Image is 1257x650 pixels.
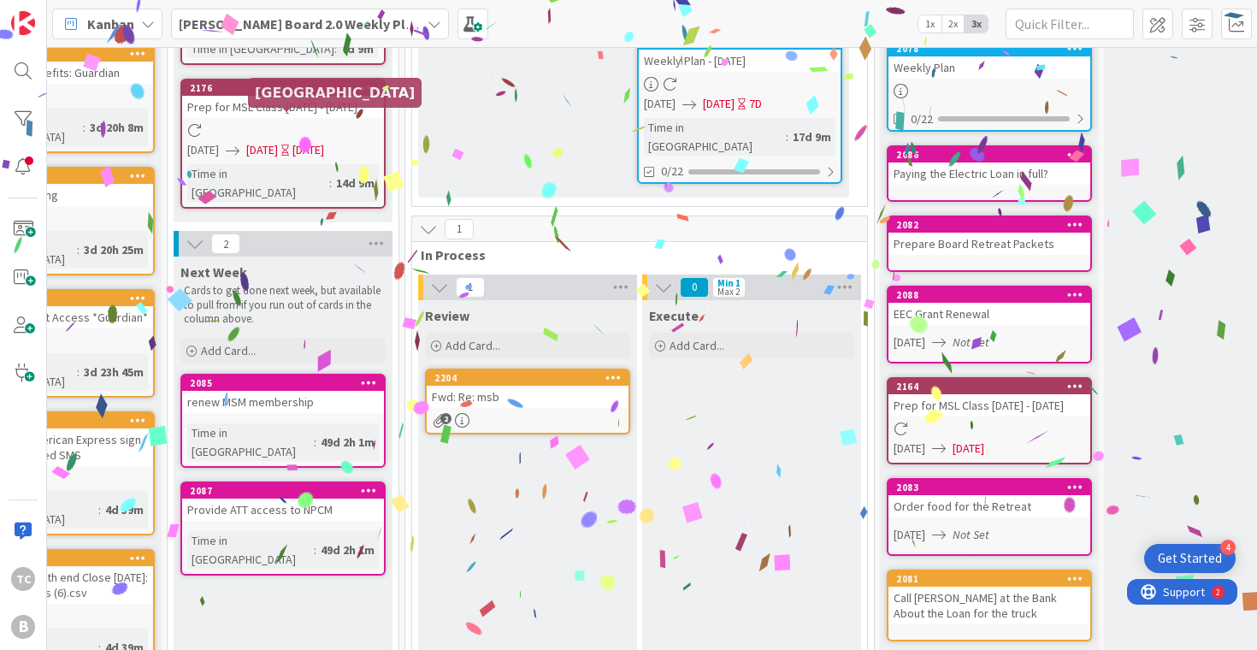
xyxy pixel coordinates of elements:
[887,39,1092,132] a: 2078Weekly Plan0/22
[941,15,965,32] span: 2x
[425,307,469,324] span: Review
[80,363,148,381] div: 3d 23h 45m
[888,379,1090,394] div: 2164
[888,379,1090,417] div: 2164Prep for MSL Class [DATE] - [DATE]
[180,263,247,281] span: Next Week
[98,500,101,519] span: :
[888,217,1090,255] div: 2082Prepare Board Retreat Packets
[255,85,415,101] h5: [GEOGRAPHIC_DATA]
[425,369,630,434] a: 2204Fwd: Re: msb
[11,615,35,639] div: B
[637,32,842,184] a: 2173Weekly Plan - [DATE][DATE][DATE]7DTime in [GEOGRAPHIC_DATA]:17d 9m0/22
[896,482,1090,493] div: 2083
[888,587,1090,624] div: Call [PERSON_NAME] at the Bank About the Loan for the truck
[182,96,384,118] div: Prep for MSL Class [DATE] - [DATE]
[180,482,386,576] a: 2087Provide ATT access to NPCMTime in [GEOGRAPHIC_DATA]:49d 2h 1m
[101,500,148,519] div: 4d 39m
[434,372,628,384] div: 2204
[896,289,1090,301] div: 2088
[896,381,1090,393] div: 2164
[896,573,1090,585] div: 2081
[894,334,925,352] span: [DATE]
[446,338,500,353] span: Add Card...
[786,127,788,146] span: :
[80,240,148,259] div: 3d 20h 25m
[427,370,628,386] div: 2204
[187,531,314,569] div: Time in [GEOGRAPHIC_DATA]
[888,233,1090,255] div: Prepare Board Retreat Packets
[680,277,709,298] span: 0
[888,147,1090,162] div: 2086
[896,43,1090,55] div: 2078
[180,79,386,209] a: 2176Prep for MSL Class [DATE] - [DATE][DATE][DATE][DATE]Time in [GEOGRAPHIC_DATA]:14d 9m
[182,80,384,118] div: 2176Prep for MSL Class [DATE] - [DATE]
[887,216,1092,272] a: 2082Prepare Board Retreat Packets
[190,377,384,389] div: 2085
[888,495,1090,517] div: Order food for the Retreat
[953,440,984,458] span: [DATE]
[918,15,941,32] span: 1x
[316,541,379,559] div: 49d 2h 1m
[1158,550,1222,567] div: Get Started
[953,334,989,350] i: Not Set
[182,499,384,521] div: Provide ATT access to NPCM
[440,413,451,424] span: 2
[445,219,474,239] span: 1
[888,162,1090,185] div: Paying the Electric Loan in full?
[86,118,148,137] div: 3d 20h 8m
[888,41,1090,79] div: 2078Weekly Plan
[187,141,219,159] span: [DATE]
[83,118,86,137] span: :
[661,162,683,180] span: 0/22
[1220,540,1236,555] div: 4
[182,483,384,521] div: 2087Provide ATT access to NPCM
[888,303,1090,325] div: EEC Grant Renewal
[888,56,1090,79] div: Weekly Plan
[888,287,1090,325] div: 2088EEC Grant Renewal
[749,95,762,113] div: 7D
[894,526,925,544] span: [DATE]
[36,3,78,23] span: Support
[182,483,384,499] div: 2087
[180,374,386,468] a: 2085renew MSM membershipTime in [GEOGRAPHIC_DATA]:49d 2h 1m
[182,80,384,96] div: 2176
[911,110,933,128] span: 0/22
[211,233,240,254] span: 2
[888,287,1090,303] div: 2088
[670,338,724,353] span: Add Card...
[11,567,35,591] div: TC
[888,394,1090,417] div: Prep for MSL Class [DATE] - [DATE]
[888,480,1090,495] div: 2083
[329,174,332,192] span: :
[77,240,80,259] span: :
[639,34,841,72] div: 2173Weekly Plan - [DATE]
[965,15,988,32] span: 3x
[292,141,324,159] div: [DATE]
[644,118,786,156] div: Time in [GEOGRAPHIC_DATA]
[887,377,1092,464] a: 2164Prep for MSL Class [DATE] - [DATE][DATE][DATE]
[337,39,378,58] div: 7d 9m
[703,95,735,113] span: [DATE]
[953,527,989,542] i: Not Set
[184,284,382,326] p: Cards to get done next week, but available to pull from if you run out of cards in the column above.
[888,41,1090,56] div: 2078
[888,571,1090,624] div: 2081Call [PERSON_NAME] at the Bank About the Loan for the truck
[1144,544,1236,573] div: Open Get Started checklist, remaining modules: 4
[717,287,740,296] div: Max 2
[182,375,384,413] div: 2085renew MSM membership
[644,95,676,113] span: [DATE]
[316,433,379,452] div: 49d 2h 1m
[717,279,741,287] div: Min 1
[887,478,1092,556] a: 2083Order food for the Retreat[DATE]Not Set
[11,11,35,35] img: Visit kanbanzone.com
[421,246,846,263] span: In Process
[887,145,1092,202] a: 2086Paying the Electric Loan in full?
[887,570,1092,641] a: 2081Call [PERSON_NAME] at the Bank About the Loan for the truck
[314,433,316,452] span: :
[894,440,925,458] span: [DATE]
[334,39,337,58] span: :
[187,164,329,202] div: Time in [GEOGRAPHIC_DATA]
[179,15,448,32] b: [PERSON_NAME] Board 2.0 Weekly Planning
[187,39,334,58] div: Time in [GEOGRAPHIC_DATA]
[896,219,1090,231] div: 2082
